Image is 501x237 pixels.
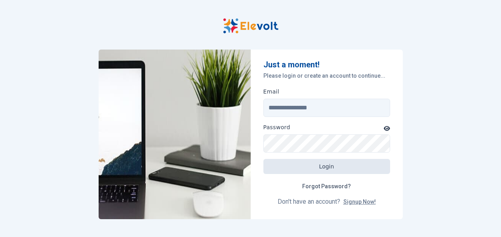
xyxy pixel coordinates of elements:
[263,72,390,80] p: Please login or create an account to continue...
[343,199,376,205] a: Signup Now!
[263,123,290,131] label: Password
[263,88,280,96] label: Email
[296,179,357,194] a: Forgot Password?
[263,197,390,206] p: Don't have an account?
[263,59,390,70] p: Just a moment!
[99,50,251,219] img: Elevolt
[263,159,390,174] button: Login
[223,18,278,34] img: Elevolt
